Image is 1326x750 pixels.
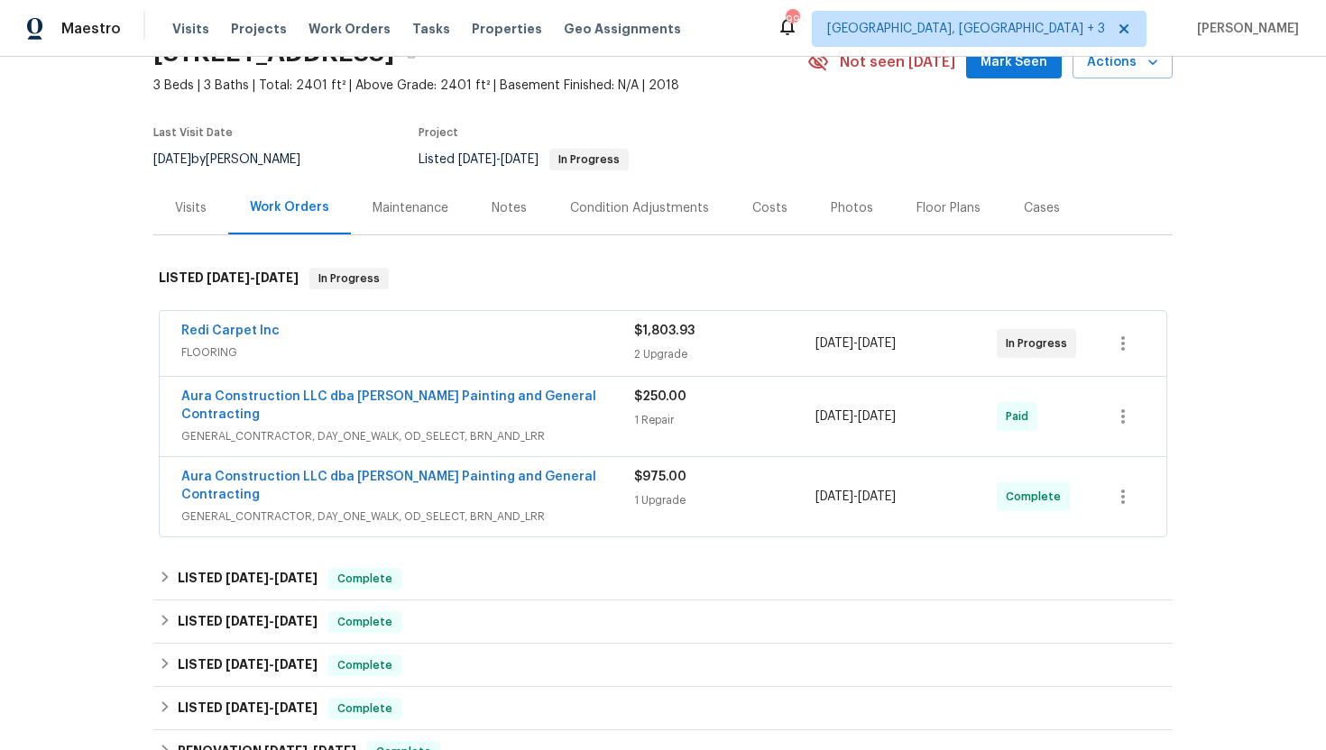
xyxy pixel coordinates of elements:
[831,199,873,217] div: Photos
[226,615,318,627] span: -
[492,199,527,217] div: Notes
[274,572,318,584] span: [DATE]
[752,199,787,217] div: Costs
[178,611,318,633] h6: LISTED
[153,250,1173,307] div: LISTED [DATE]-[DATE]In Progress
[153,149,322,170] div: by [PERSON_NAME]
[815,490,853,503] span: [DATE]
[634,411,815,429] div: 1 Repair
[858,337,896,350] span: [DATE]
[815,334,896,352] span: -
[634,390,686,403] span: $250.00
[1190,20,1299,38] span: [PERSON_NAME]
[827,20,1105,38] span: [GEOGRAPHIC_DATA], [GEOGRAPHIC_DATA] + 3
[226,572,318,584] span: -
[330,700,400,718] span: Complete
[412,23,450,35] span: Tasks
[458,153,496,166] span: [DATE]
[1006,488,1068,506] span: Complete
[815,488,896,506] span: -
[330,570,400,588] span: Complete
[564,20,681,38] span: Geo Assignments
[181,390,596,421] a: Aura Construction LLC dba [PERSON_NAME] Painting and General Contracting
[458,153,539,166] span: -
[153,557,1173,600] div: LISTED [DATE]-[DATE]Complete
[308,20,391,38] span: Work Orders
[153,77,807,95] span: 3 Beds | 3 Baths | Total: 2401 ft² | Above Grade: 2401 ft² | Basement Finished: N/A | 2018
[981,51,1047,74] span: Mark Seen
[181,427,634,445] span: GENERAL_CONTRACTOR, DAY_ONE_WALK, OD_SELECT, BRN_AND_LRR
[419,127,458,138] span: Project
[181,471,596,501] a: Aura Construction LLC dba [PERSON_NAME] Painting and General Contracting
[373,199,448,217] div: Maintenance
[330,613,400,631] span: Complete
[250,198,329,216] div: Work Orders
[1006,407,1036,425] span: Paid
[231,20,287,38] span: Projects
[311,270,387,288] span: In Progress
[274,701,318,714] span: [DATE]
[634,345,815,363] div: 2 Upgrade
[153,153,191,166] span: [DATE]
[858,490,896,503] span: [DATE]
[1087,51,1158,74] span: Actions
[178,568,318,590] h6: LISTED
[226,572,269,584] span: [DATE]
[172,20,209,38] span: Visits
[570,199,709,217] div: Condition Adjustments
[159,268,299,289] h6: LISTED
[153,644,1173,687] div: LISTED [DATE]-[DATE]Complete
[181,343,634,361] span: FLOORING
[330,656,400,674] span: Complete
[274,615,318,627] span: [DATE]
[181,325,280,337] a: Redi Carpet Inc
[966,46,1062,79] button: Mark Seen
[786,11,798,29] div: 99
[815,337,853,350] span: [DATE]
[634,491,815,509] div: 1 Upgrade
[501,153,539,166] span: [DATE]
[255,271,299,284] span: [DATE]
[274,658,318,671] span: [DATE]
[153,127,233,138] span: Last Visit Date
[226,658,318,671] span: -
[207,271,250,284] span: [DATE]
[472,20,542,38] span: Properties
[226,615,269,627] span: [DATE]
[858,410,896,423] span: [DATE]
[1024,199,1060,217] div: Cases
[226,701,269,714] span: [DATE]
[419,153,629,166] span: Listed
[226,658,269,671] span: [DATE]
[153,687,1173,730] div: LISTED [DATE]-[DATE]Complete
[61,20,121,38] span: Maestro
[175,199,207,217] div: Visits
[178,654,318,676] h6: LISTED
[815,410,853,423] span: [DATE]
[840,53,955,71] span: Not seen [DATE]
[634,471,686,483] span: $975.00
[207,271,299,284] span: -
[815,407,896,425] span: -
[226,701,318,714] span: -
[153,600,1173,644] div: LISTED [DATE]-[DATE]Complete
[634,325,695,337] span: $1,803.93
[1073,46,1173,79] button: Actions
[153,44,394,62] h2: [STREET_ADDRESS]
[181,508,634,526] span: GENERAL_CONTRACTOR, DAY_ONE_WALK, OD_SELECT, BRN_AND_LRR
[1006,334,1074,352] span: In Progress
[551,154,627,165] span: In Progress
[916,199,981,217] div: Floor Plans
[178,698,318,719] h6: LISTED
